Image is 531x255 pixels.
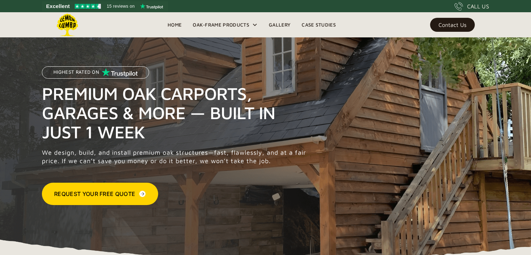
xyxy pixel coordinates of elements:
p: Highest Rated on [53,70,99,75]
a: Request Your Free Quote [42,183,158,205]
img: Trustpilot logo [140,3,163,9]
span: Excellent [46,2,70,10]
a: Case Studies [296,20,341,30]
p: We design, build, and install premium oak structures—fast, flawlessly, and at a fair price. If we... [42,148,310,165]
div: Oak-Frame Products [187,12,263,37]
a: Home [162,20,187,30]
h1: Premium Oak Carports, Garages & More — Built in Just 1 Week [42,84,310,141]
div: Contact Us [438,22,466,27]
a: Gallery [263,20,296,30]
a: Contact Us [430,18,475,32]
a: CALL US [455,2,489,10]
a: Highest Rated on [42,66,149,84]
span: 15 reviews on [107,2,135,10]
div: Oak-Frame Products [193,21,249,29]
img: Trustpilot 4.5 stars [75,4,101,9]
div: CALL US [467,2,489,10]
a: See Lemon Lumba reviews on Trustpilot [42,1,168,11]
div: Request Your Free Quote [54,190,135,198]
